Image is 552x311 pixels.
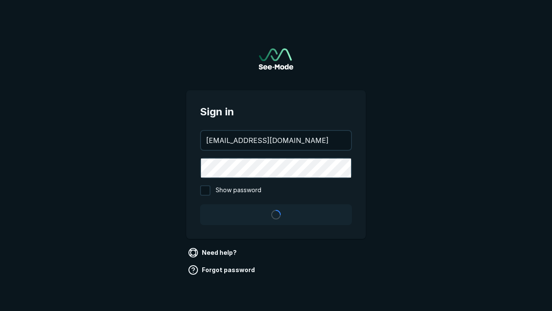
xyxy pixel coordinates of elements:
span: Show password [216,185,261,196]
a: Go to sign in [259,48,293,70]
a: Need help? [186,246,240,260]
input: your@email.com [201,131,351,150]
img: See-Mode Logo [259,48,293,70]
span: Sign in [200,104,352,120]
a: Forgot password [186,263,258,277]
